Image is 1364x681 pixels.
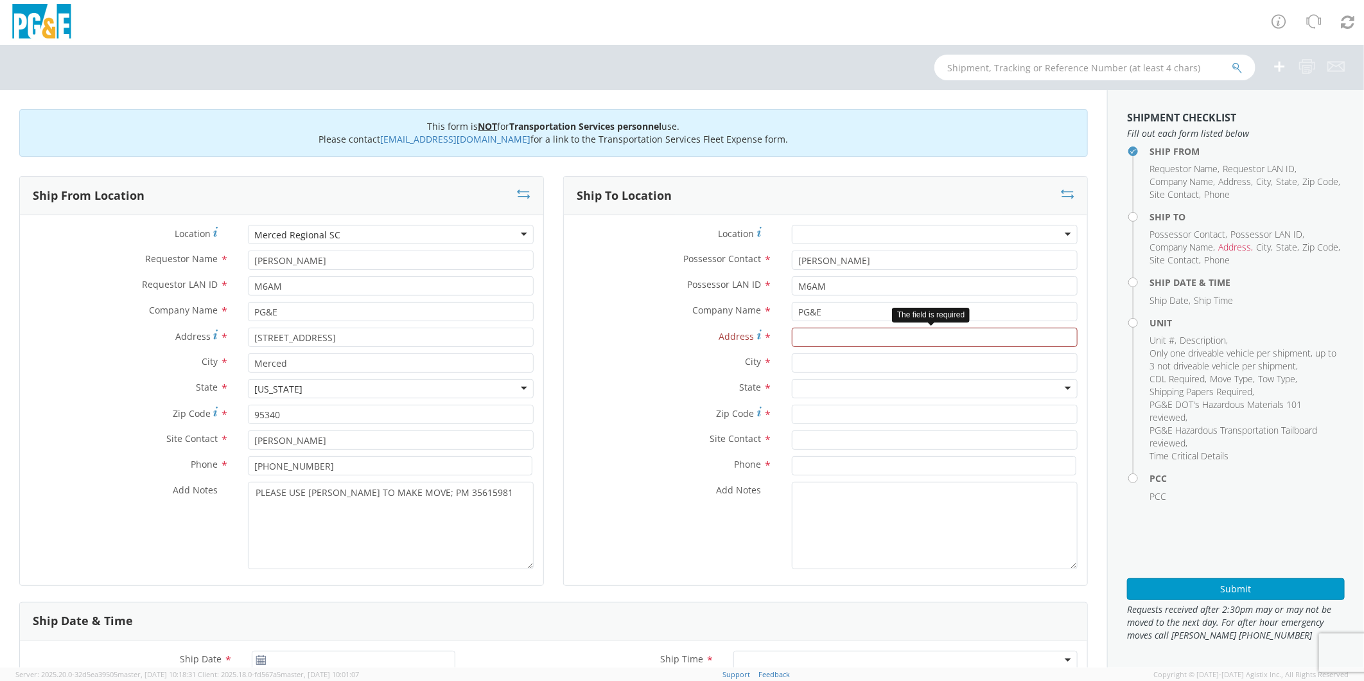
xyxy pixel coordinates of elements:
span: Zip Code [173,407,211,420]
h4: Unit [1150,318,1345,328]
li: , [1302,175,1340,188]
li: , [1258,373,1297,385]
span: Requestor Name [145,252,218,265]
span: Location [719,227,755,240]
span: Address [1218,241,1251,253]
li: , [1218,241,1253,254]
span: Location [175,227,211,240]
div: [US_STATE] [255,383,303,396]
span: Time Critical Details [1150,450,1228,462]
a: Support [722,669,750,679]
li: , [1256,175,1273,188]
span: Ship Date [180,653,222,665]
u: NOT [478,120,498,132]
li: , [1150,241,1215,254]
h4: Ship Date & Time [1150,278,1345,287]
span: Unit # [1150,334,1175,346]
span: State [1276,241,1297,253]
span: Phone [1204,254,1230,266]
div: The field is required [892,308,970,323]
span: Requests received after 2:30pm may or may not be moved to the next day. For after hour emergency ... [1127,603,1345,642]
span: Fill out each form listed below [1127,127,1345,140]
span: Address [1218,175,1251,188]
span: Ship Date [1150,294,1189,306]
h4: Ship To [1150,212,1345,222]
h4: Ship From [1150,146,1345,156]
span: Address [175,330,211,342]
img: pge-logo-06675f144f4cfa6a6814.png [10,4,74,42]
h3: Ship Date & Time [33,615,133,628]
span: Company Name [1150,241,1213,253]
h4: PCC [1150,473,1345,483]
span: Zip Code [1302,175,1338,188]
span: master, [DATE] 10:18:31 [118,669,196,679]
span: City [1256,175,1271,188]
input: Shipment, Tracking or Reference Number (at least 4 chars) [934,55,1255,80]
li: , [1150,175,1215,188]
span: City [746,355,762,367]
h3: Ship From Location [33,190,144,202]
li: , [1210,373,1255,385]
span: Site Contact [710,432,762,445]
li: , [1150,334,1176,347]
span: PG&E DOT's Hazardous Materials 101 reviewed [1150,398,1302,423]
b: Transportation Services personnel [510,120,662,132]
span: Company Name [149,304,218,316]
span: Server: 2025.20.0-32d5ea39505 [15,669,196,679]
span: Requestor LAN ID [142,278,218,290]
li: , [1150,228,1227,241]
span: Site Contact [1150,254,1199,266]
span: Client: 2025.18.0-fd567a5 [198,669,359,679]
span: State [1276,175,1297,188]
span: PCC [1150,490,1166,502]
li: , [1302,241,1340,254]
li: , [1150,373,1207,385]
span: Possessor LAN ID [1230,228,1302,240]
span: Zip Code [1302,241,1338,253]
span: Phone [735,458,762,470]
span: Add Notes [173,484,218,496]
span: City [1256,241,1271,253]
span: City [202,355,218,367]
span: Only one driveable vehicle per shipment, up to 3 not driveable vehicle per shipment [1150,347,1336,372]
li: , [1276,175,1299,188]
span: Move Type [1210,373,1253,385]
span: Company Name [693,304,762,316]
span: CDL Required [1150,373,1205,385]
a: [EMAIL_ADDRESS][DOMAIN_NAME] [381,133,531,145]
span: master, [DATE] 10:01:07 [281,669,359,679]
span: State [196,381,218,393]
span: Shipping Papers Required [1150,385,1252,398]
a: Feedback [758,669,790,679]
li: , [1180,334,1228,347]
span: Requestor LAN ID [1223,163,1295,175]
li: , [1218,175,1253,188]
li: , [1230,228,1304,241]
span: Add Notes [717,484,762,496]
strong: Shipment Checklist [1127,111,1236,125]
span: Zip Code [717,407,755,420]
span: Tow Type [1258,373,1295,385]
li: , [1150,163,1220,175]
h3: Ship To Location [577,190,672,202]
li: , [1150,385,1254,398]
li: , [1150,424,1342,450]
span: Ship Time [660,653,703,665]
span: Site Contact [166,432,218,445]
li: , [1150,294,1191,307]
span: Possessor LAN ID [688,278,762,290]
div: This form is for use. Please contact for a link to the Transportation Services Fleet Expense form. [19,109,1088,157]
li: , [1150,347,1342,373]
span: Site Contact [1150,188,1199,200]
span: Requestor Name [1150,163,1218,175]
li: , [1150,398,1342,424]
li: , [1150,254,1201,267]
li: , [1256,241,1273,254]
li: , [1276,241,1299,254]
button: Submit [1127,578,1345,600]
span: Ship Time [1194,294,1233,306]
span: Possessor Contact [684,252,762,265]
span: Copyright © [DATE]-[DATE] Agistix Inc., All Rights Reserved [1153,669,1349,680]
span: Company Name [1150,175,1213,188]
span: Phone [1204,188,1230,200]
